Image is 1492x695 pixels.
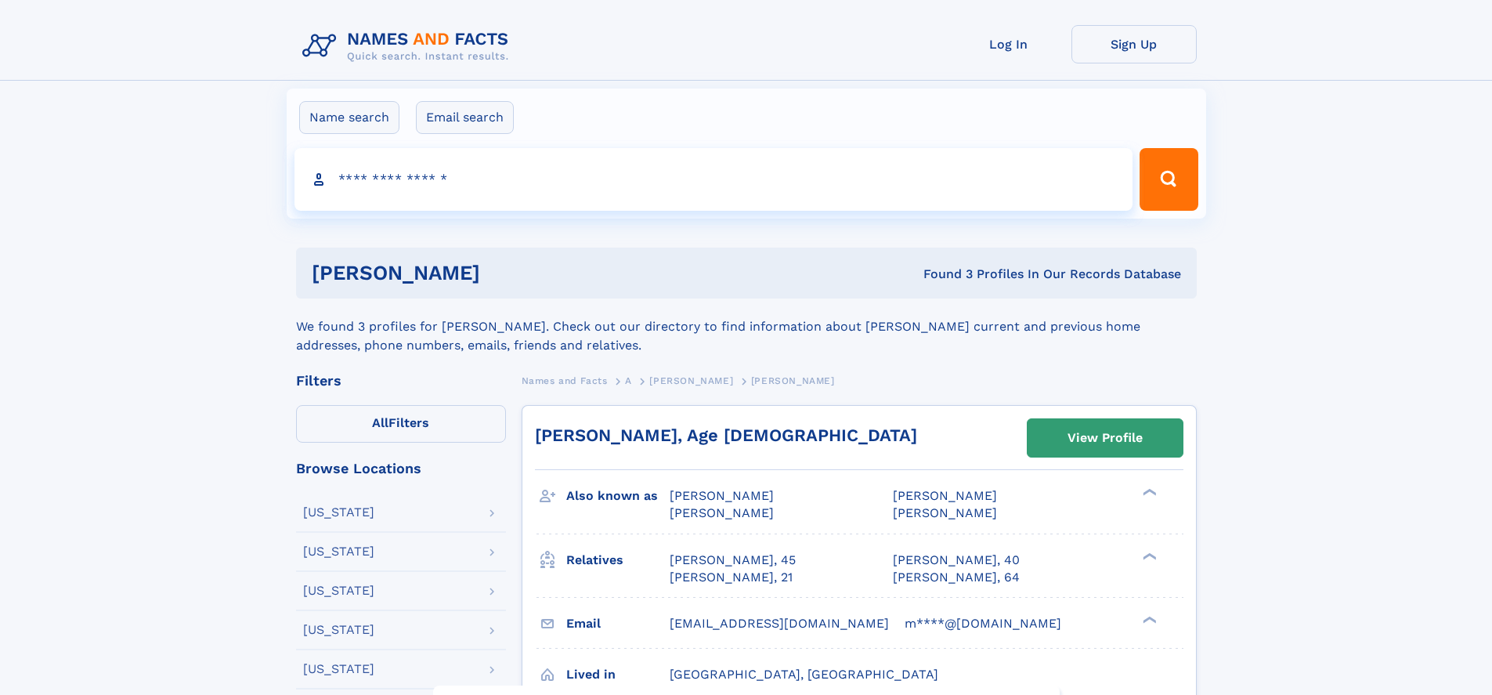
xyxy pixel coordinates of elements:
[893,505,997,520] span: [PERSON_NAME]
[670,552,796,569] a: [PERSON_NAME], 45
[296,299,1197,355] div: We found 3 profiles for [PERSON_NAME]. Check out our directory to find information about [PERSON_...
[670,569,793,586] a: [PERSON_NAME], 21
[296,374,506,388] div: Filters
[299,101,399,134] label: Name search
[893,569,1020,586] a: [PERSON_NAME], 64
[303,663,374,675] div: [US_STATE]
[566,547,670,574] h3: Relatives
[670,616,889,631] span: [EMAIL_ADDRESS][DOMAIN_NAME]
[893,552,1020,569] a: [PERSON_NAME], 40
[303,624,374,636] div: [US_STATE]
[1139,614,1158,624] div: ❯
[522,371,608,390] a: Names and Facts
[566,483,670,509] h3: Also known as
[751,375,835,386] span: [PERSON_NAME]
[670,505,774,520] span: [PERSON_NAME]
[1139,487,1158,498] div: ❯
[670,488,774,503] span: [PERSON_NAME]
[893,488,997,503] span: [PERSON_NAME]
[1071,25,1197,63] a: Sign Up
[296,462,506,476] div: Browse Locations
[1139,551,1158,561] div: ❯
[946,25,1071,63] a: Log In
[1068,420,1143,456] div: View Profile
[535,425,917,445] a: [PERSON_NAME], Age [DEMOGRAPHIC_DATA]
[303,585,374,597] div: [US_STATE]
[1140,148,1198,211] button: Search Button
[625,371,632,390] a: A
[294,148,1133,211] input: search input
[312,263,702,283] h1: [PERSON_NAME]
[702,266,1181,283] div: Found 3 Profiles In Our Records Database
[649,375,733,386] span: [PERSON_NAME]
[296,405,506,443] label: Filters
[303,545,374,558] div: [US_STATE]
[372,415,388,430] span: All
[296,25,522,67] img: Logo Names and Facts
[303,506,374,519] div: [US_STATE]
[625,375,632,386] span: A
[566,661,670,688] h3: Lived in
[670,667,938,682] span: [GEOGRAPHIC_DATA], [GEOGRAPHIC_DATA]
[566,610,670,637] h3: Email
[416,101,514,134] label: Email search
[1028,419,1183,457] a: View Profile
[649,371,733,390] a: [PERSON_NAME]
